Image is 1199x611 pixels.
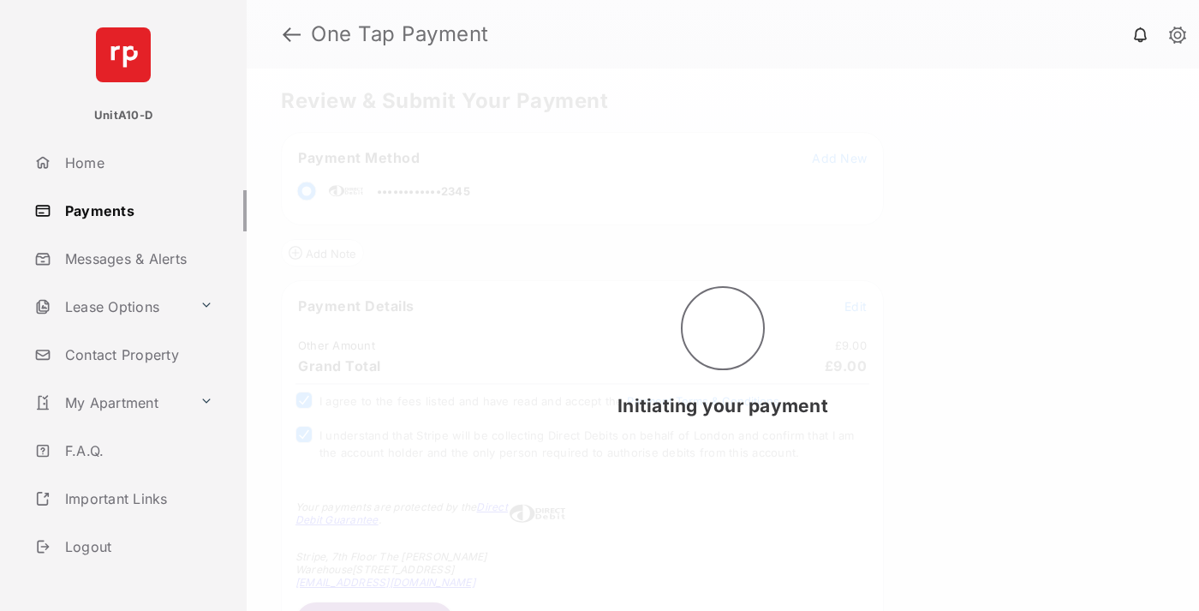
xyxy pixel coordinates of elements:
[27,526,247,567] a: Logout
[27,478,220,519] a: Important Links
[27,334,247,375] a: Contact Property
[311,24,489,45] strong: One Tap Payment
[27,430,247,471] a: F.A.Q.
[94,107,152,124] p: UnitA10-D
[27,238,247,279] a: Messages & Alerts
[27,142,247,183] a: Home
[617,395,828,416] span: Initiating your payment
[96,27,151,82] img: svg+xml;base64,PHN2ZyB4bWxucz0iaHR0cDovL3d3dy53My5vcmcvMjAwMC9zdmciIHdpZHRoPSI2NCIgaGVpZ2h0PSI2NC...
[27,382,193,423] a: My Apartment
[27,286,193,327] a: Lease Options
[27,190,247,231] a: Payments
